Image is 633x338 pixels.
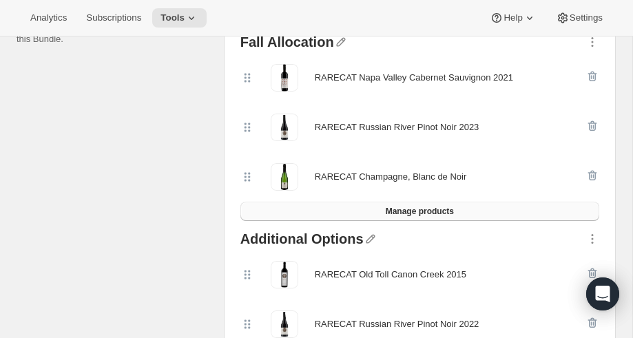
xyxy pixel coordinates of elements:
button: Manage products [240,202,599,221]
img: RARECAT Russian River Pinot Noir 2023 [271,114,298,141]
div: Additional Options [240,232,364,250]
img: RARECAT Champagne, Blanc de Noir [271,163,298,191]
div: RARECAT Napa Valley Cabernet Sauvignon 2021 [315,71,513,85]
span: Settings [570,12,603,23]
img: RARECAT Russian River Pinot Noir 2022 [271,310,298,338]
div: RARECAT Russian River Pinot Noir 2023 [315,120,479,134]
span: Tools [160,12,185,23]
button: Subscriptions [78,8,149,28]
span: Help [504,12,522,23]
div: Open Intercom Messenger [586,277,619,310]
button: Analytics [22,8,75,28]
div: RARECAT Champagne, Blanc de Noir [315,170,467,184]
span: Analytics [30,12,67,23]
div: Fall Allocation [240,35,334,53]
div: RARECAT Old Toll Canon Creek 2015 [315,268,466,282]
span: Manage products [386,206,454,217]
span: Subscriptions [86,12,141,23]
img: RARECAT Napa Valley Cabernet Sauvignon 2021 [271,64,298,92]
button: Tools [152,8,207,28]
img: RARECAT Old Toll Canon Creek 2015 [271,261,298,288]
button: Settings [548,8,611,28]
div: RARECAT Russian River Pinot Noir 2022 [315,317,479,331]
button: Help [481,8,544,28]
